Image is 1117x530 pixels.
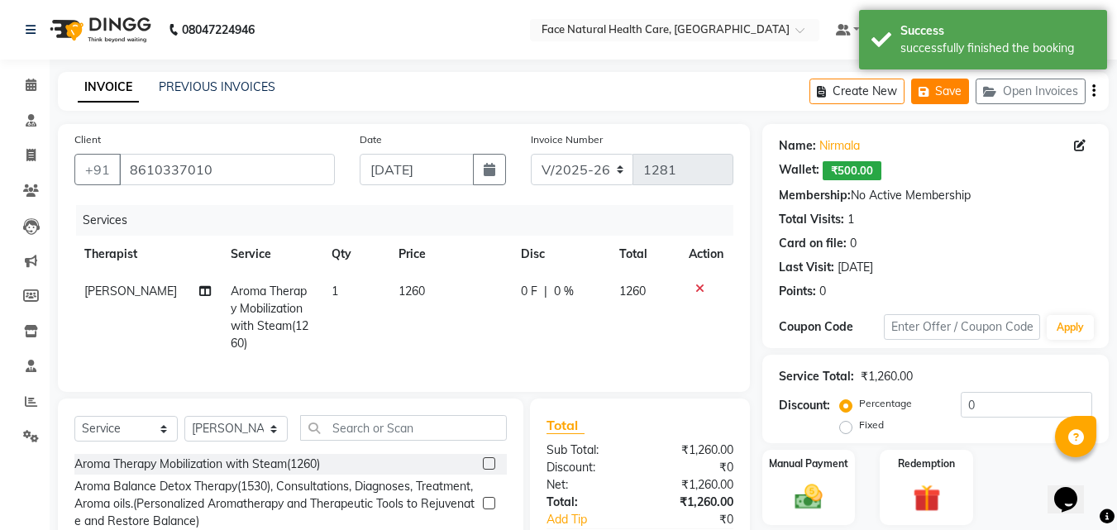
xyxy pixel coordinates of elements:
label: Percentage [859,396,912,411]
span: 0 F [521,283,537,300]
div: Total: [534,494,640,511]
button: +91 [74,154,121,185]
span: 1260 [399,284,425,298]
th: Qty [322,236,389,273]
div: Card on file: [779,235,847,252]
div: Aroma Therapy Mobilization with Steam(1260) [74,456,320,473]
a: Nirmala [819,137,860,155]
span: ₹500.00 [823,161,881,180]
span: 1 [332,284,338,298]
img: logo [42,7,155,53]
div: Discount: [534,459,640,476]
div: ₹1,260.00 [640,494,746,511]
label: Invoice Number [531,132,603,147]
th: Price [389,236,511,273]
span: | [544,283,547,300]
div: Sub Total: [534,442,640,459]
span: 0 % [554,283,574,300]
b: 08047224946 [182,7,255,53]
div: Last Visit: [779,259,834,276]
div: Discount: [779,397,830,414]
label: Fixed [859,418,884,432]
iframe: chat widget [1048,464,1100,513]
label: Date [360,132,382,147]
a: PREVIOUS INVOICES [159,79,275,94]
div: [DATE] [838,259,873,276]
div: ₹1,260.00 [640,442,746,459]
div: Wallet: [779,161,819,180]
div: Net: [534,476,640,494]
input: Search by Name/Mobile/Email/Code [119,154,335,185]
input: Search or Scan [300,415,507,441]
button: Save [911,79,969,104]
div: 0 [850,235,857,252]
button: Create New [809,79,905,104]
th: Total [609,236,680,273]
div: No Active Membership [779,187,1092,204]
label: Redemption [898,456,955,471]
div: Service Total: [779,368,854,385]
div: Total Visits: [779,211,844,228]
span: Aroma Therapy Mobilization with Steam(1260) [231,284,308,351]
img: _gift.svg [905,481,949,515]
span: [PERSON_NAME] [84,284,177,298]
input: Enter Offer / Coupon Code [884,314,1040,340]
th: Therapist [74,236,221,273]
button: Apply [1047,315,1094,340]
th: Action [679,236,733,273]
div: successfully finished the booking [900,40,1095,57]
div: ₹1,260.00 [861,368,913,385]
th: Service [221,236,322,273]
div: ₹0 [640,459,746,476]
div: 0 [819,283,826,300]
div: Name: [779,137,816,155]
label: Manual Payment [769,456,848,471]
span: 1260 [619,284,646,298]
div: Success [900,22,1095,40]
th: Disc [511,236,609,273]
label: Client [74,132,101,147]
a: INVOICE [78,73,139,103]
img: _cash.svg [786,481,831,513]
span: Total [547,417,585,434]
div: Services [76,205,746,236]
div: Points: [779,283,816,300]
div: Membership: [779,187,851,204]
div: Coupon Code [779,318,883,336]
div: ₹1,260.00 [640,476,746,494]
div: Aroma Balance Detox Therapy(1530), Consultations, Diagnoses, Treatment, Aroma oils.(Personalized ... [74,478,476,530]
a: Add Tip [534,511,657,528]
button: Open Invoices [976,79,1086,104]
div: 1 [847,211,854,228]
div: ₹0 [658,511,747,528]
